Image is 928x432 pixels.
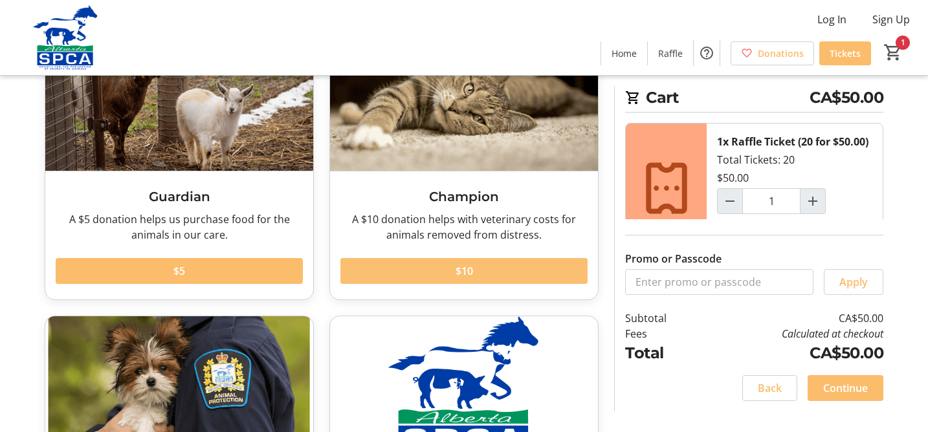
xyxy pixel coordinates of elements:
[330,20,598,171] img: Champion
[694,40,720,66] button: Help
[625,310,700,326] td: Subtotal
[612,47,637,60] span: Home
[810,86,883,109] span: CA$50.00
[839,274,868,290] span: Apply
[648,41,693,65] a: Raffle
[625,269,813,295] input: Enter promo or passcode
[658,47,683,60] span: Raffle
[340,258,588,284] button: $10
[700,326,883,341] td: Calculated at checkout
[862,9,920,30] button: Sign Up
[45,20,313,171] img: Guardian
[625,251,722,266] label: Promo or Passcode
[830,47,861,60] span: Tickets
[625,86,883,113] h2: Cart
[808,375,883,401] button: Continue
[173,263,185,279] span: $5
[731,41,814,65] a: Donations
[824,269,883,295] button: Apply
[807,9,857,30] button: Log In
[601,41,647,65] a: Home
[700,341,883,365] td: CA$50.00
[872,12,910,27] span: Sign Up
[8,5,123,70] img: Alberta SPCA's Logo
[758,47,804,60] span: Donations
[881,41,905,64] button: Cart
[801,189,825,213] button: Increment by one
[56,187,303,206] h3: Guardian
[700,310,883,326] td: CA$50.00
[718,189,742,213] button: Decrement by one
[56,211,303,243] div: A $5 donation helps us purchase food for the animals in our care.
[742,188,801,214] input: Raffle Ticket (20 for $50.00) Quantity
[819,41,871,65] a: Tickets
[742,375,797,401] button: Back
[717,134,868,149] div: 1x Raffle Ticket (20 for $50.00)
[456,263,473,279] span: $10
[717,217,788,243] button: Remove
[625,326,700,341] td: Fees
[817,12,846,27] span: Log In
[625,341,700,365] td: Total
[758,380,782,396] span: Back
[823,380,868,396] span: Continue
[340,187,588,206] h3: Champion
[717,170,749,186] div: $50.00
[340,211,588,243] div: A $10 donation helps with veterinary costs for animals removed from distress.
[56,258,303,284] button: $5
[707,124,883,253] div: Total Tickets: 20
